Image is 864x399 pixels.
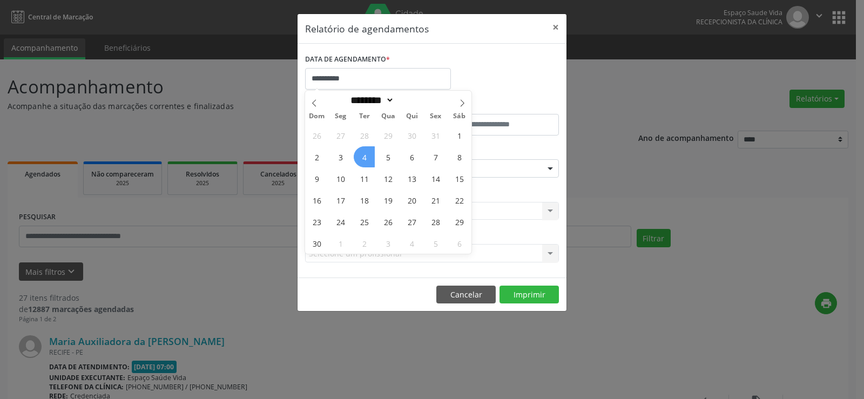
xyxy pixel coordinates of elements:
span: Dezembro 4, 2025 [401,233,422,254]
span: Novembro 17, 2025 [330,190,351,211]
span: Novembro 11, 2025 [354,168,375,189]
span: Qua [376,113,400,120]
span: Outubro 31, 2025 [425,125,446,146]
span: Novembro 2, 2025 [306,146,327,167]
span: Novembro 21, 2025 [425,190,446,211]
span: Novembro 7, 2025 [425,146,446,167]
span: Novembro 26, 2025 [377,211,399,232]
span: Dezembro 3, 2025 [377,233,399,254]
span: Outubro 29, 2025 [377,125,399,146]
button: Imprimir [500,286,559,304]
span: Novembro 28, 2025 [425,211,446,232]
span: Ter [353,113,376,120]
span: Novembro 14, 2025 [425,168,446,189]
span: Novembro 4, 2025 [354,146,375,167]
span: Outubro 30, 2025 [401,125,422,146]
select: Month [347,94,394,106]
span: Novembro 6, 2025 [401,146,422,167]
span: Novembro 16, 2025 [306,190,327,211]
span: Outubro 28, 2025 [354,125,375,146]
span: Novembro 29, 2025 [449,211,470,232]
span: Dezembro 1, 2025 [330,233,351,254]
span: Sáb [448,113,471,120]
span: Novembro 30, 2025 [306,233,327,254]
span: Novembro 18, 2025 [354,190,375,211]
span: Qui [400,113,424,120]
span: Novembro 1, 2025 [449,125,470,146]
input: Year [394,94,430,106]
span: Novembro 15, 2025 [449,168,470,189]
span: Novembro 13, 2025 [401,168,422,189]
span: Novembro 12, 2025 [377,168,399,189]
button: Cancelar [436,286,496,304]
span: Novembro 10, 2025 [330,168,351,189]
span: Novembro 8, 2025 [449,146,470,167]
span: Novembro 25, 2025 [354,211,375,232]
span: Novembro 19, 2025 [377,190,399,211]
span: Sex [424,113,448,120]
span: Seg [329,113,353,120]
span: Dom [305,113,329,120]
span: Novembro 9, 2025 [306,168,327,189]
label: DATA DE AGENDAMENTO [305,51,390,68]
button: Close [545,14,566,40]
span: Dezembro 2, 2025 [354,233,375,254]
span: Novembro 5, 2025 [377,146,399,167]
span: Outubro 27, 2025 [330,125,351,146]
span: Novembro 3, 2025 [330,146,351,167]
span: Novembro 24, 2025 [330,211,351,232]
span: Novembro 27, 2025 [401,211,422,232]
label: ATÉ [435,97,559,114]
h5: Relatório de agendamentos [305,22,429,36]
span: Novembro 23, 2025 [306,211,327,232]
span: Dezembro 6, 2025 [449,233,470,254]
span: Novembro 20, 2025 [401,190,422,211]
span: Novembro 22, 2025 [449,190,470,211]
span: Outubro 26, 2025 [306,125,327,146]
span: Dezembro 5, 2025 [425,233,446,254]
